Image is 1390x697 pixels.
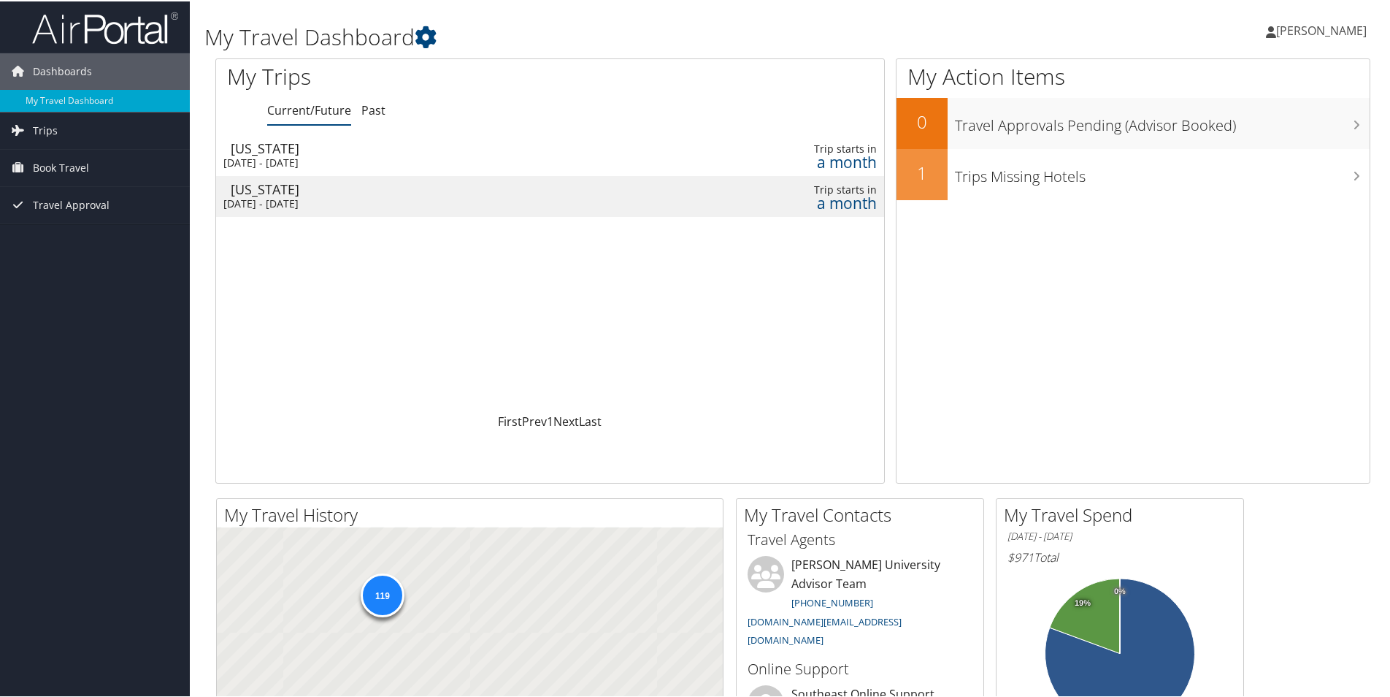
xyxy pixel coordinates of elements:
span: $971 [1007,548,1034,564]
h1: My Trips [227,60,595,91]
a: 0Travel Approvals Pending (Advisor Booked) [896,96,1370,148]
li: [PERSON_NAME] University Advisor Team [740,555,980,652]
a: First [498,412,522,428]
h2: My Travel History [224,501,723,526]
h6: [DATE] - [DATE] [1007,528,1232,542]
img: airportal-logo.png [32,9,178,44]
span: [PERSON_NAME] [1276,21,1367,37]
h6: Total [1007,548,1232,564]
h3: Travel Approvals Pending (Advisor Booked) [955,107,1370,134]
tspan: 0% [1114,586,1126,595]
tspan: 19% [1075,598,1091,606]
a: 1 [547,412,553,428]
h2: My Travel Contacts [744,501,983,526]
div: a month [728,154,877,167]
a: [DOMAIN_NAME][EMAIL_ADDRESS][DOMAIN_NAME] [748,614,902,646]
a: 1Trips Missing Hotels [896,148,1370,199]
a: Past [361,101,385,117]
span: Trips [33,111,58,148]
div: a month [728,195,877,208]
h3: Trips Missing Hotels [955,158,1370,186]
a: Current/Future [267,101,351,117]
span: Dashboards [33,52,92,88]
h1: My Travel Dashboard [204,20,989,51]
h1: My Action Items [896,60,1370,91]
div: 119 [360,572,404,616]
h2: 0 [896,108,948,133]
div: [DATE] - [DATE] [223,196,638,209]
h2: My Travel Spend [1004,501,1243,526]
h2: 1 [896,159,948,184]
div: Trip starts in [728,141,877,154]
div: [US_STATE] [231,181,645,194]
a: Prev [522,412,547,428]
h3: Online Support [748,658,972,678]
a: [PERSON_NAME] [1266,7,1381,51]
a: [PHONE_NUMBER] [791,595,873,608]
div: [DATE] - [DATE] [223,155,638,168]
div: Trip starts in [728,182,877,195]
span: Book Travel [33,148,89,185]
div: [US_STATE] [231,140,645,153]
h3: Travel Agents [748,528,972,549]
a: Next [553,412,579,428]
span: Travel Approval [33,186,110,222]
a: Last [579,412,602,428]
